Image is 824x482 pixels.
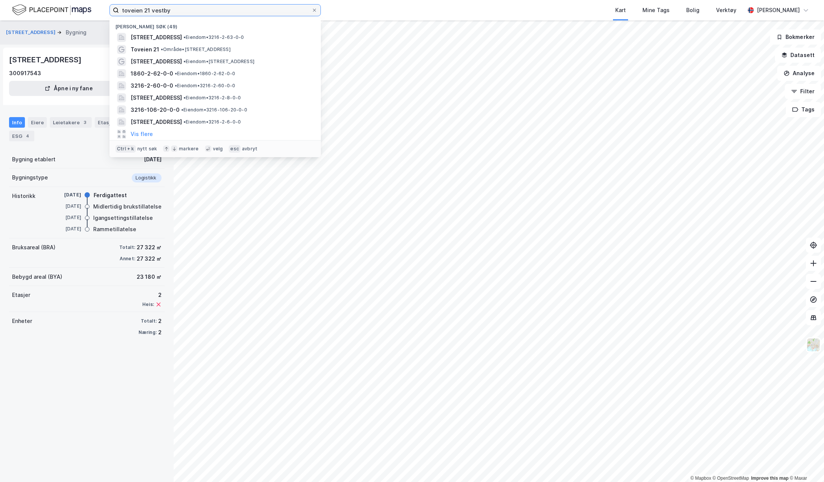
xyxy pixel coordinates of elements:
[770,29,821,45] button: Bokmerker
[785,84,821,99] button: Filter
[12,317,32,326] div: Enheter
[144,155,162,164] div: [DATE]
[175,83,235,89] span: Eiendom • 3216-2-60-0-0
[786,102,821,117] button: Tags
[183,95,186,100] span: •
[131,93,182,102] span: [STREET_ADDRESS]
[175,71,177,76] span: •
[9,117,25,128] div: Info
[181,107,183,113] span: •
[690,476,711,481] a: Mapbox
[137,146,157,152] div: nytt søk
[183,34,244,40] span: Eiendom • 3216-2-63-0-0
[12,290,30,300] div: Etasjer
[12,192,35,201] div: Historikk
[66,28,86,37] div: Bygning
[713,476,749,481] a: OpenStreetMap
[161,46,163,52] span: •
[183,59,254,65] span: Eiendom • [STREET_ADDRESS]
[716,6,736,15] div: Verktøy
[120,256,135,262] div: Annet:
[12,173,48,182] div: Bygningstype
[142,290,162,300] div: 2
[158,328,162,337] div: 2
[142,301,154,307] div: Heis:
[51,203,81,210] div: [DATE]
[131,57,182,66] span: [STREET_ADDRESS]
[141,318,157,324] div: Totalt:
[12,243,55,252] div: Bruksareal (BRA)
[183,119,241,125] span: Eiendom • 3216-2-6-0-0
[109,18,321,31] div: [PERSON_NAME] søk (49)
[615,6,626,15] div: Kart
[131,130,153,139] button: Vis flere
[642,6,670,15] div: Mine Tags
[93,225,136,234] div: Rammetillatelse
[175,83,177,88] span: •
[131,105,180,114] span: 3216-106-20-0-0
[777,66,821,81] button: Analyse
[24,132,31,140] div: 4
[175,71,235,77] span: Eiendom • 1860-2-62-0-0
[28,117,47,128] div: Eiere
[686,6,699,15] div: Bolig
[775,48,821,63] button: Datasett
[786,446,824,482] iframe: Chat Widget
[242,146,257,152] div: avbryt
[213,146,223,152] div: velg
[137,243,162,252] div: 27 322 ㎡
[51,226,81,232] div: [DATE]
[181,107,247,113] span: Eiendom • 3216-106-20-0-0
[81,119,89,126] div: 3
[229,145,240,153] div: esc
[137,272,162,281] div: 23 180 ㎡
[51,214,81,221] div: [DATE]
[751,476,789,481] a: Improve this map
[131,33,182,42] span: [STREET_ADDRESS]
[183,119,186,125] span: •
[12,3,91,17] img: logo.f888ab2527a4732fd821a326f86c7f29.svg
[93,202,162,211] div: Midlertidig brukstillatelse
[50,117,92,128] div: Leietakere
[131,117,182,127] span: [STREET_ADDRESS]
[93,213,153,222] div: Igangsettingstillatelse
[116,145,136,153] div: Ctrl + k
[6,29,57,36] button: [STREET_ADDRESS]
[757,6,800,15] div: [PERSON_NAME]
[12,155,55,164] div: Bygning etablert
[179,146,199,152] div: markere
[9,69,41,78] div: 300917543
[183,34,186,40] span: •
[161,46,231,53] span: Område • [STREET_ADDRESS]
[139,329,157,335] div: Næring:
[158,317,162,326] div: 2
[9,131,34,141] div: ESG
[12,272,62,281] div: Bebygd areal (BYA)
[183,59,186,64] span: •
[131,45,159,54] span: Toveien 21
[119,244,135,250] div: Totalt:
[98,119,144,126] div: Etasjer og enheter
[137,254,162,263] div: 27 322 ㎡
[806,338,821,352] img: Z
[119,5,311,16] input: Søk på adresse, matrikkel, gårdeiere, leietakere eller personer
[9,81,128,96] button: Åpne i ny fane
[9,54,83,66] div: [STREET_ADDRESS]
[131,69,173,78] span: 1860-2-62-0-0
[131,81,173,90] span: 3216-2-60-0-0
[183,95,241,101] span: Eiendom • 3216-2-8-0-0
[94,191,127,200] div: Ferdigattest
[51,192,81,198] div: [DATE]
